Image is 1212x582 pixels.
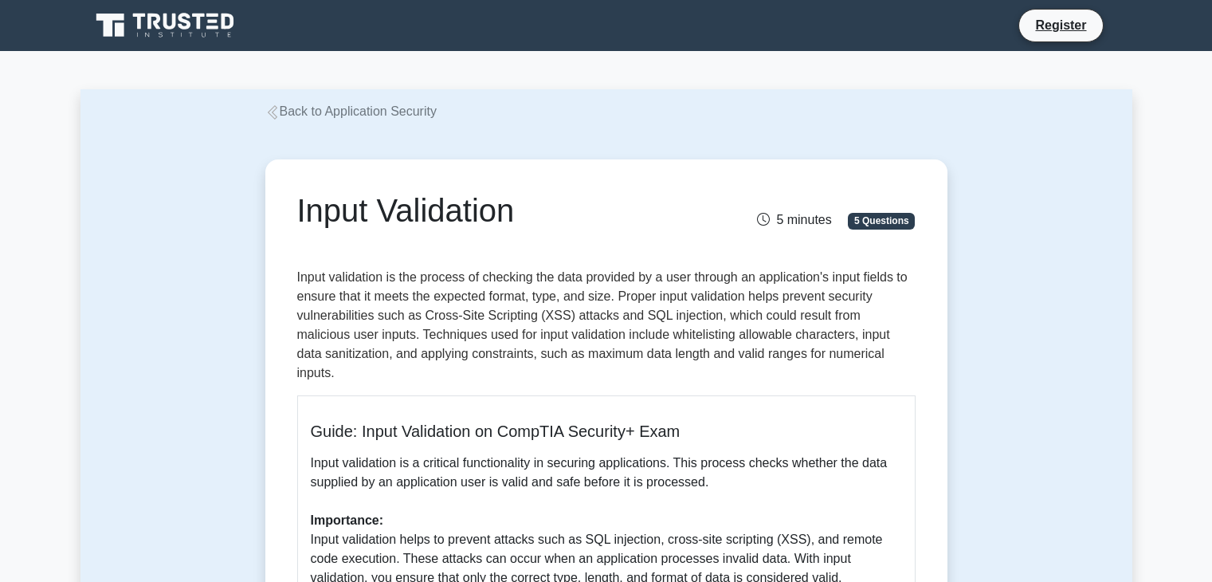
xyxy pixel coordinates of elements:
p: Input validation is the process of checking the data provided by a user through an application's ... [297,268,916,383]
h5: Guide: Input Validation on CompTIA Security+ Exam [311,422,902,441]
b: Importance: [311,513,384,527]
span: 5 Questions [848,213,915,229]
a: Back to Application Security [265,104,437,118]
span: 5 minutes [757,213,831,226]
h1: Input Validation [297,191,703,230]
a: Register [1026,15,1096,35]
